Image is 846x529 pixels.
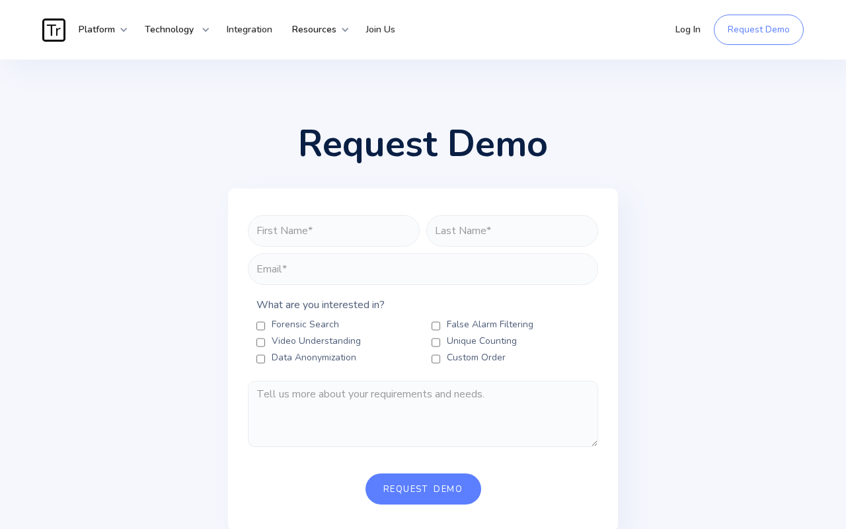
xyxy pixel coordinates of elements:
[248,215,420,247] input: First Name*
[248,215,598,505] form: FORM-REQUEST-DEMO
[426,215,598,247] input: Last Name*
[248,253,598,285] input: Email*
[714,15,804,45] a: Request Demo
[248,298,598,311] label: What are you interested in?
[272,318,339,331] span: Forensic Search
[432,321,440,331] input: False Alarm Filtering
[447,318,533,331] span: False Alarm Filtering
[42,19,69,42] a: home
[447,351,506,364] span: Custom Order
[272,335,361,348] span: Video Understanding
[42,19,65,42] img: Traces Logo
[282,10,350,50] div: Resources
[79,23,115,36] strong: Platform
[69,10,128,50] div: Platform
[292,23,336,36] strong: Resources
[356,10,405,50] a: Join Us
[432,354,440,364] input: Custom Order
[298,126,548,162] h1: Request Demo
[256,354,265,364] input: Data Anonymization
[256,337,265,348] input: Video Understanding
[135,10,210,50] div: Technology
[432,337,440,348] input: Unique Counting
[256,321,265,331] input: Forensic Search
[145,23,194,36] strong: Technology
[666,10,711,50] a: Log In
[272,351,356,364] span: Data Anonymization
[447,335,517,348] span: Unique Counting
[217,10,282,50] a: Integration
[365,473,481,505] input: Request Demo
